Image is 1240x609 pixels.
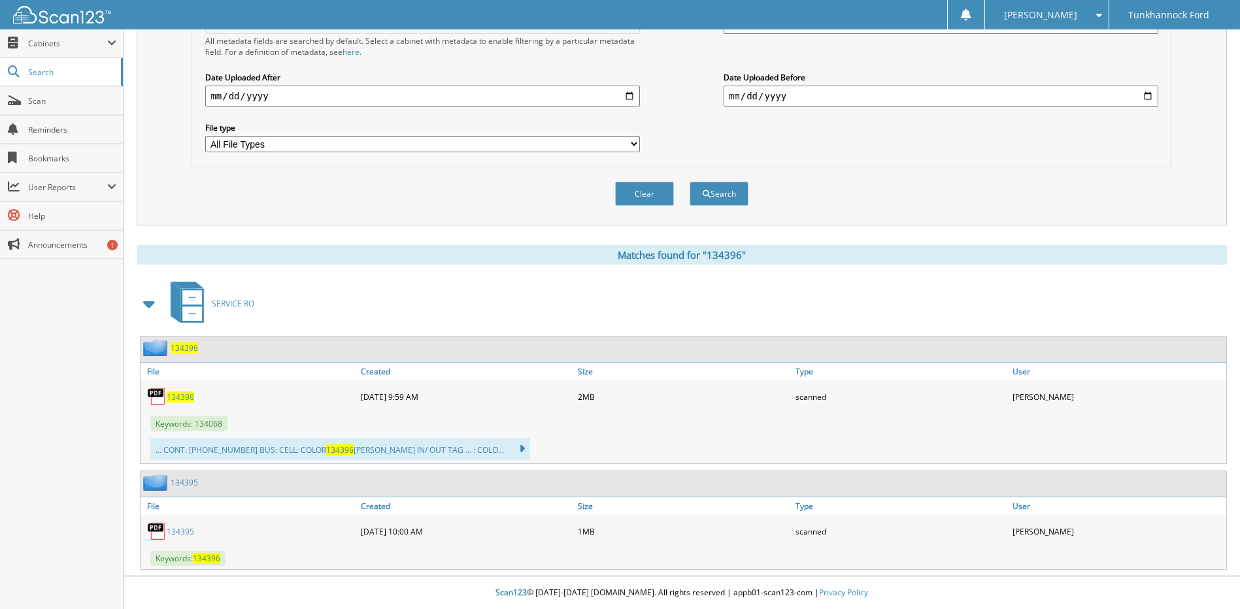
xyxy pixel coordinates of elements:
div: scanned [792,384,1009,410]
span: Keywords: [150,551,226,566]
div: 2MB [575,384,792,410]
a: Created [358,497,575,515]
a: Type [792,363,1009,380]
button: Search [690,182,748,206]
img: scan123-logo-white.svg [13,6,111,24]
a: Created [358,363,575,380]
input: start [205,86,640,107]
input: end [724,86,1158,107]
label: Date Uploaded Before [724,72,1158,83]
span: Help [28,210,116,222]
div: [PERSON_NAME] [1009,384,1226,410]
a: File [141,363,358,380]
div: [PERSON_NAME] [1009,518,1226,544]
a: Type [792,497,1009,515]
img: PDF.png [147,387,167,406]
span: Reminders [28,124,116,135]
a: here [343,46,360,58]
span: [PERSON_NAME] [1004,11,1077,19]
button: Clear [615,182,674,206]
span: Scan123 [495,587,527,598]
img: PDF.png [147,521,167,541]
span: Scan [28,95,116,107]
div: © [DATE]-[DATE] [DOMAIN_NAME]. All rights reserved | appb01-scan123-com | [124,577,1240,609]
span: User Reports [28,182,107,193]
a: 134395 [171,477,198,488]
a: File [141,497,358,515]
a: Privacy Policy [819,587,868,598]
a: User [1009,497,1226,515]
div: ... CONT: [PHONE_NUMBER] BUS: CELL: COLOR [PERSON_NAME] IN/ OUT TAG ... : COLO... [150,438,530,460]
a: Size [575,497,792,515]
span: Cabinets [28,38,107,49]
div: All metadata fields are searched by default. Select a cabinet with metadata to enable filtering b... [205,35,640,58]
img: folder2.png [143,340,171,356]
div: Matches found for "134396" [137,245,1227,265]
a: 134396 [167,391,194,403]
div: 1 [107,240,118,250]
a: User [1009,363,1226,380]
span: Search [28,67,114,78]
label: File type [205,122,640,133]
span: SERVICE RO [212,298,254,309]
a: 134395 [167,526,194,537]
div: 1MB [575,518,792,544]
span: Keywords: 134068 [150,416,227,431]
div: [DATE] 10:00 AM [358,518,575,544]
div: scanned [792,518,1009,544]
a: Size [575,363,792,380]
span: 134396 [326,444,354,455]
a: SERVICE RO [163,278,254,329]
label: Date Uploaded After [205,72,640,83]
span: Announcements [28,239,116,250]
span: Bookmarks [28,153,116,164]
a: 134396 [171,342,198,354]
span: 134396 [193,553,220,564]
div: [DATE] 9:59 AM [358,384,575,410]
span: Tunkhannock Ford [1128,11,1209,19]
img: folder2.png [143,474,171,491]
